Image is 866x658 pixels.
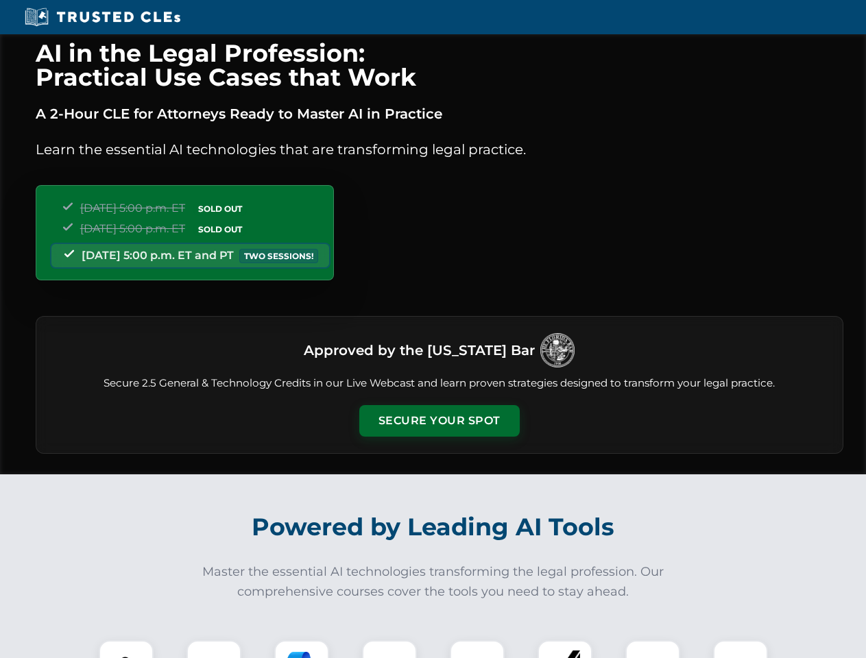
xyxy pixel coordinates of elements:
span: SOLD OUT [193,222,247,236]
h1: AI in the Legal Profession: Practical Use Cases that Work [36,41,843,89]
p: Secure 2.5 General & Technology Credits in our Live Webcast and learn proven strategies designed ... [53,376,826,391]
h2: Powered by Leading AI Tools [53,503,813,551]
span: [DATE] 5:00 p.m. ET [80,202,185,215]
p: A 2-Hour CLE for Attorneys Ready to Master AI in Practice [36,103,843,125]
h3: Approved by the [US_STATE] Bar [304,338,535,363]
img: Logo [540,333,575,367]
span: SOLD OUT [193,202,247,216]
p: Learn the essential AI technologies that are transforming legal practice. [36,138,843,160]
p: Master the essential AI technologies transforming the legal profession. Our comprehensive courses... [193,562,673,602]
span: [DATE] 5:00 p.m. ET [80,222,185,235]
button: Secure Your Spot [359,405,520,437]
img: Trusted CLEs [21,7,184,27]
